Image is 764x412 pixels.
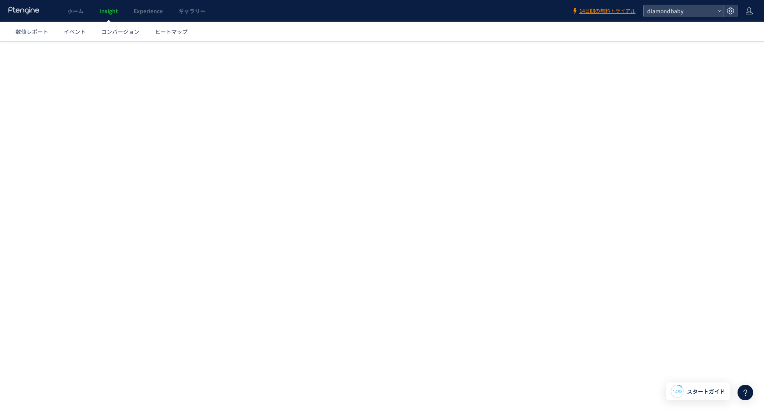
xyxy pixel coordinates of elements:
[16,28,48,35] span: 数値レポート
[101,28,139,35] span: コンバージョン
[572,7,635,15] a: 14日間の無料トライアル
[99,7,118,15] span: Insight
[67,7,84,15] span: ホーム
[64,28,86,35] span: イベント
[579,7,635,15] span: 14日間の無料トライアル
[178,7,206,15] span: ギャラリー
[645,5,714,17] span: diamondbaby
[687,387,725,396] span: スタートガイド
[134,7,163,15] span: Experience
[155,28,188,35] span: ヒートマップ
[672,388,682,394] span: 14%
